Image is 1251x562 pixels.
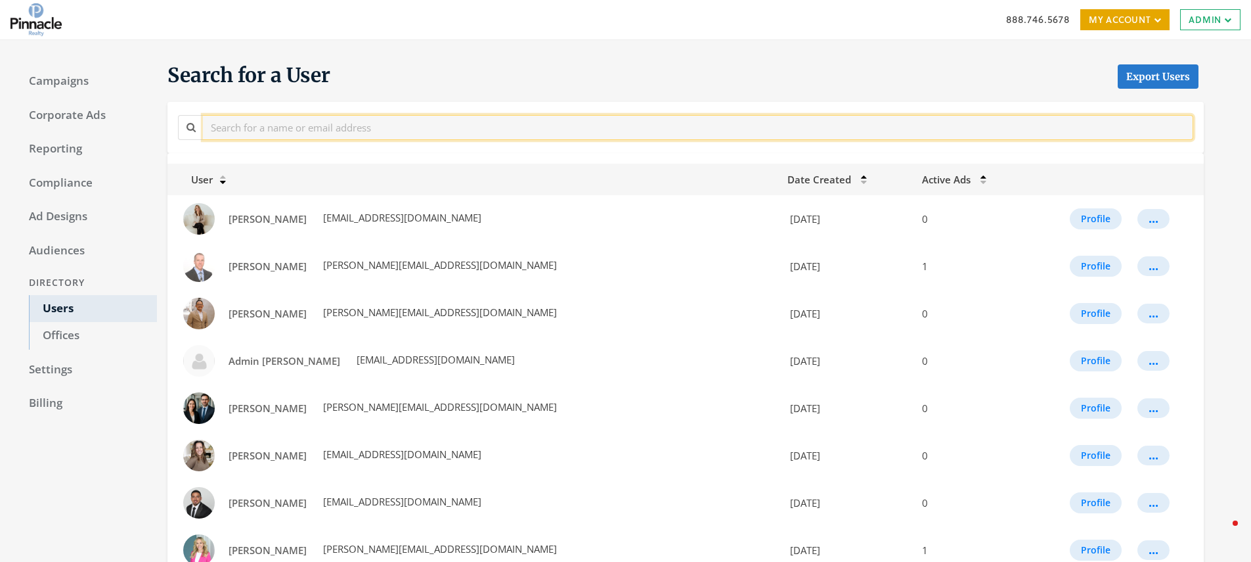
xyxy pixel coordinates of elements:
a: Admin [PERSON_NAME] [220,349,349,373]
a: Users [29,295,157,323]
span: Search for a User [167,62,330,89]
span: [PERSON_NAME] [229,544,307,557]
td: [DATE] [779,337,914,385]
span: [PERSON_NAME] [229,496,307,509]
iframe: Intercom live chat [1206,517,1238,549]
td: [DATE] [779,432,914,479]
td: [DATE] [779,243,914,290]
button: ... [1137,256,1170,276]
td: 0 [914,385,1026,432]
td: 0 [914,337,1026,385]
a: Campaigns [16,68,157,95]
button: ... [1137,493,1170,513]
button: ... [1137,398,1170,418]
a: Reporting [16,135,157,163]
span: [PERSON_NAME] [229,402,307,415]
button: Profile [1070,208,1122,229]
button: ... [1137,209,1170,229]
a: Admin [1180,9,1240,30]
img: Ali Fortin profile [183,440,215,471]
button: Profile [1070,256,1122,277]
img: Admin Doug McAllister profile [183,345,215,377]
button: ... [1137,446,1170,465]
img: Adwerx [11,3,62,36]
button: Profile [1070,540,1122,561]
span: [PERSON_NAME][EMAIL_ADDRESS][DOMAIN_NAME] [320,542,557,555]
a: Billing [16,390,157,417]
a: [PERSON_NAME] [220,254,315,279]
div: ... [1149,502,1158,503]
td: 0 [914,195,1026,243]
a: 888.746.5678 [1006,12,1070,26]
a: [PERSON_NAME] [220,207,315,231]
button: Profile [1070,445,1122,466]
td: [DATE] [779,385,914,432]
a: Audiences [16,237,157,265]
td: 1 [914,243,1026,290]
input: Search for a name or email address [203,115,1193,139]
td: [DATE] [779,290,914,337]
button: ... [1137,351,1170,371]
span: [EMAIL_ADDRESS][DOMAIN_NAME] [354,353,515,366]
a: Compliance [16,170,157,197]
span: Active Ads [922,173,971,186]
a: [PERSON_NAME] [220,302,315,326]
img: Adam Lau profile [183,298,215,329]
span: [PERSON_NAME][EMAIL_ADDRESS][DOMAIN_NAME] [320,400,557,413]
span: User [175,173,213,186]
span: [PERSON_NAME] [229,260,307,273]
div: ... [1149,266,1158,267]
img: Alex Miller profile [183,392,215,424]
img: Abby Besler profile [183,203,215,235]
button: Profile [1070,398,1122,419]
button: Profile [1070,350,1122,371]
a: [PERSON_NAME] [220,396,315,421]
td: 0 [914,432,1026,479]
span: Admin [PERSON_NAME] [229,354,340,367]
span: [PERSON_NAME] [229,212,307,225]
span: [EMAIL_ADDRESS][DOMAIN_NAME] [320,211,481,224]
span: Date Created [787,173,851,186]
td: [DATE] [779,479,914,527]
div: ... [1149,218,1158,220]
a: Settings [16,356,157,384]
a: Corporate Ads [16,102,157,129]
img: Ali Rashid profile [183,487,215,519]
a: Export Users [1118,64,1198,89]
td: 0 [914,290,1026,337]
div: ... [1149,313,1158,314]
a: [PERSON_NAME] [220,491,315,515]
div: ... [1149,550,1158,551]
div: ... [1149,455,1158,456]
td: 0 [914,479,1026,527]
button: ... [1137,304,1170,323]
button: Profile [1070,492,1122,513]
a: Ad Designs [16,203,157,231]
a: Offices [29,322,157,350]
td: [DATE] [779,195,914,243]
span: [PERSON_NAME][EMAIL_ADDRESS][DOMAIN_NAME] [320,306,557,319]
button: ... [1137,540,1170,560]
img: Adam Green profile [183,250,215,282]
i: Search for a name or email address [187,122,196,132]
span: [PERSON_NAME] [229,449,307,462]
button: Profile [1070,303,1122,324]
span: [PERSON_NAME] [229,307,307,320]
span: [EMAIL_ADDRESS][DOMAIN_NAME] [320,448,481,461]
div: ... [1149,408,1158,409]
span: [PERSON_NAME][EMAIL_ADDRESS][DOMAIN_NAME] [320,258,557,271]
span: [EMAIL_ADDRESS][DOMAIN_NAME] [320,495,481,508]
div: ... [1149,360,1158,362]
div: Directory [16,271,157,295]
a: My Account [1080,9,1170,30]
a: [PERSON_NAME] [220,444,315,468]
